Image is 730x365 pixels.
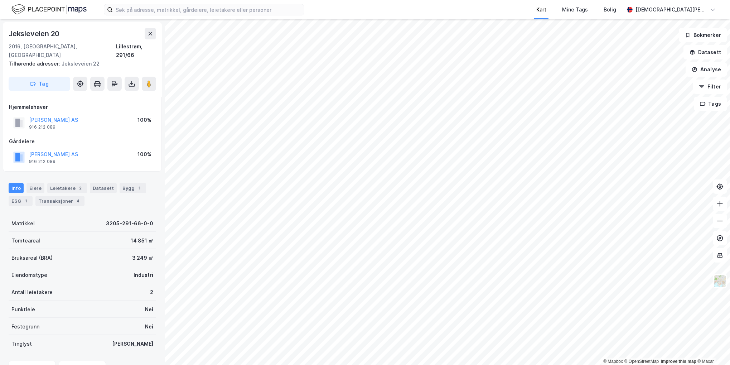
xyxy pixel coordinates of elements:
[116,42,156,59] div: Lillestrøm, 291/66
[131,236,153,245] div: 14 851 ㎡
[26,183,44,193] div: Eiere
[686,62,727,77] button: Analyse
[683,45,727,59] button: Datasett
[603,359,623,364] a: Mapbox
[604,5,616,14] div: Bolig
[11,219,35,228] div: Matrikkel
[11,271,47,279] div: Eiendomstype
[120,183,146,193] div: Bygg
[11,322,39,331] div: Festegrunn
[11,288,53,297] div: Antall leietakere
[536,5,546,14] div: Kart
[635,5,707,14] div: [DEMOGRAPHIC_DATA][PERSON_NAME]
[9,42,116,59] div: 2016, [GEOGRAPHIC_DATA], [GEOGRAPHIC_DATA]
[11,254,53,262] div: Bruksareal (BRA)
[35,196,84,206] div: Transaksjoner
[11,340,32,348] div: Tinglyst
[9,103,156,111] div: Hjemmelshaver
[693,80,727,94] button: Filter
[106,219,153,228] div: 3205-291-66-0-0
[694,331,730,365] iframe: Chat Widget
[136,184,143,192] div: 1
[624,359,659,364] a: OpenStreetMap
[9,28,61,39] div: Jeksleveien 20
[77,184,84,192] div: 2
[137,116,151,124] div: 100%
[9,137,156,146] div: Gårdeiere
[29,159,55,164] div: 916 212 089
[713,274,727,288] img: Z
[679,28,727,42] button: Bokmerker
[9,61,62,67] span: Tilhørende adresser:
[47,183,87,193] div: Leietakere
[29,124,55,130] div: 916 212 089
[134,271,153,279] div: Industri
[150,288,153,297] div: 2
[11,305,35,314] div: Punktleie
[137,150,151,159] div: 100%
[9,196,33,206] div: ESG
[74,197,82,205] div: 4
[132,254,153,262] div: 3 249 ㎡
[112,340,153,348] div: [PERSON_NAME]
[145,305,153,314] div: Nei
[694,97,727,111] button: Tags
[11,236,40,245] div: Tomteareal
[113,4,304,15] input: Søk på adresse, matrikkel, gårdeiere, leietakere eller personer
[562,5,588,14] div: Mine Tags
[9,183,24,193] div: Info
[661,359,696,364] a: Improve this map
[9,59,150,68] div: Jeksleveien 22
[145,322,153,331] div: Nei
[11,3,87,16] img: logo.f888ab2527a4732fd821a326f86c7f29.svg
[23,197,30,205] div: 1
[90,183,117,193] div: Datasett
[9,77,70,91] button: Tag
